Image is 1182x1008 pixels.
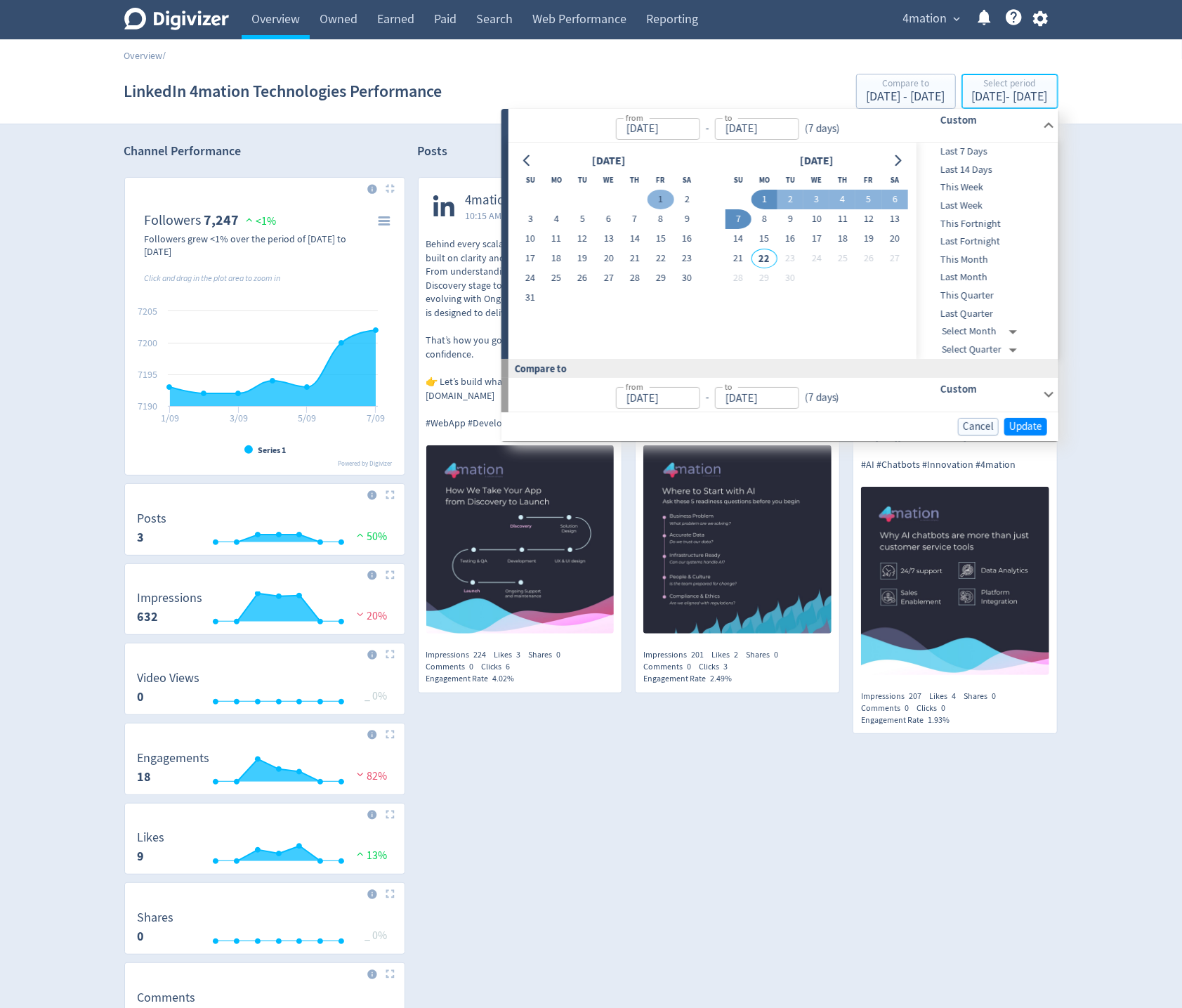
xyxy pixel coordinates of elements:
[917,233,1056,251] div: Last Fortnight
[544,268,570,288] button: 25
[855,229,881,249] button: 19
[386,730,395,739] img: Placeholder
[972,79,1048,91] div: Select period
[131,672,399,709] svg: Video Views 0
[796,152,838,171] div: [DATE]
[138,848,145,865] strong: 9
[622,268,648,288] button: 28
[725,249,751,268] button: 21
[517,229,543,249] button: 10
[803,170,829,190] th: Wednesday
[917,306,1056,322] span: Last Quarter
[674,249,700,268] button: 23
[674,209,700,229] button: 9
[474,649,487,660] span: 224
[861,487,1049,675] img: https://media.cf.digivizer.com/images/linkedin-131998485-urn:li:share:7367010176878395394-bdeea5c...
[917,143,1056,161] div: Last 7 Days
[365,689,388,703] span: _ 0%
[353,769,367,780] img: negative-performance.svg
[596,209,622,229] button: 6
[777,249,803,268] button: 23
[622,229,648,249] button: 14
[386,969,395,978] img: Placeholder
[882,170,908,190] th: Saturday
[426,237,615,430] p: Behind every scalable web app is a process built on clarity and consistency. From understanding y...
[596,249,622,268] button: 20
[882,229,908,249] button: 20
[124,69,442,114] h1: LinkedIn 4mation Technologies Performance
[466,192,588,209] span: 4mation Technologies
[204,211,239,230] strong: 7,247
[517,268,543,288] button: 24
[138,910,174,926] dt: Shares
[138,529,145,546] strong: 3
[952,690,956,702] span: 4
[418,143,448,164] h2: Posts
[691,649,704,660] span: 201
[700,390,714,406] div: -
[494,649,529,661] div: Likes
[856,74,956,109] button: Compare to[DATE] - [DATE]
[544,249,570,268] button: 18
[725,170,751,190] th: Sunday
[648,229,674,249] button: 15
[777,229,803,249] button: 16
[917,702,953,714] div: Clicks
[734,649,738,660] span: 2
[917,234,1056,249] span: Last Fortnight
[928,714,950,726] span: 1.93%
[643,649,711,661] div: Impressions
[242,214,256,225] img: positive-performance.svg
[587,152,629,171] div: [DATE]
[803,190,829,209] button: 3
[958,418,999,436] button: Cancel
[961,74,1058,109] button: Select period[DATE]- [DATE]
[861,702,917,714] div: Comments
[138,305,157,318] text: 7205
[648,249,674,268] button: 22
[145,233,368,258] div: Followers grew <1% over the period of [DATE] to [DATE]
[917,251,1056,269] div: This Month
[699,661,735,673] div: Clicks
[917,180,1056,195] span: This Week
[426,649,494,661] div: Impressions
[138,670,200,686] dt: Video Views
[482,661,518,673] div: Clicks
[724,112,732,124] label: to
[145,273,281,284] i: Click and drag in the plot area to zoom in
[799,390,839,406] div: ( 7 days )
[625,112,643,124] label: from
[131,831,399,868] svg: Likes 9
[426,445,615,634] img: https://media.cf.digivizer.com/images/linkedin-131998485-urn:li:share:7367009062045114368-7732fe6...
[829,209,855,229] button: 11
[725,229,751,249] button: 14
[508,378,1058,412] div: from-to(7 days)Custom
[972,91,1048,103] div: [DATE] - [DATE]
[917,288,1056,303] span: This Quarter
[138,368,157,381] text: 7195
[777,268,803,288] button: 30
[917,197,1056,215] div: Last Week
[470,661,474,672] span: 0
[1004,418,1047,436] button: Update
[386,650,395,659] img: Placeholder
[544,209,570,229] button: 4
[622,249,648,268] button: 21
[710,673,732,684] span: 2.49%
[751,170,777,190] th: Monday
[867,79,945,91] div: Compare to
[466,209,588,223] span: 10:15 AM [DATE] AEST
[941,702,945,714] span: 0
[229,412,247,424] text: 3/09
[903,8,947,30] span: 4mation
[353,530,367,540] img: positive-performance.svg
[882,249,908,268] button: 27
[992,690,996,702] span: 0
[493,673,515,684] span: 4.02%
[951,13,964,25] span: expand_more
[242,214,277,228] span: <1%
[138,590,203,606] dt: Impressions
[855,209,881,229] button: 12
[687,661,691,672] span: 0
[131,911,399,948] svg: Shares 0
